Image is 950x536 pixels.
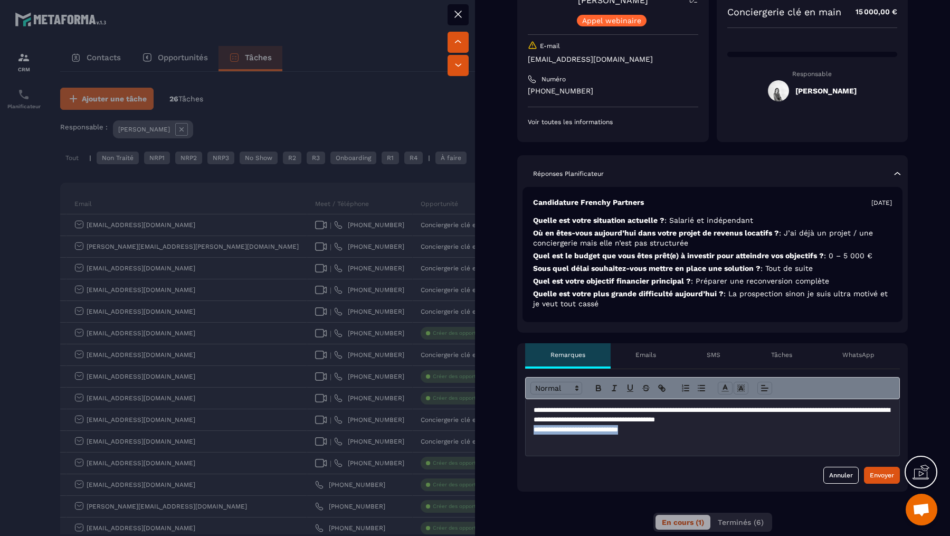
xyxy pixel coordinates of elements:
p: Tâches [771,351,792,359]
p: E-mail [540,42,560,50]
h5: [PERSON_NAME] [795,87,857,95]
p: Quelle est votre plus grande difficulté aujourd’hui ? [533,289,892,309]
p: Sous quel délai souhaitez-vous mettre en place une solution ? [533,264,892,274]
p: Quelle est votre situation actuelle ? [533,215,892,225]
p: Remarques [550,351,585,359]
span: : Préparer une reconversion complète [691,277,829,285]
p: Responsable [727,70,898,78]
p: Emails [635,351,656,359]
button: Envoyer [864,467,900,484]
span: : Salarié et indépendant [664,216,753,224]
p: Appel webinaire [582,17,641,24]
p: Numéro [541,75,566,83]
p: Quel est le budget que vous êtes prêt(e) à investir pour atteindre vos objectifs ? [533,251,892,261]
p: Quel est votre objectif financier principal ? [533,276,892,286]
div: Envoyer [870,470,894,481]
p: Où en êtes-vous aujourd’hui dans votre projet de revenus locatifs ? [533,228,892,248]
span: : 0 – 5 000 € [824,251,872,260]
p: SMS [707,351,720,359]
p: Réponses Planificateur [533,170,604,178]
p: Conciergerie clé en main [727,6,841,17]
span: Terminés (6) [718,518,764,526]
p: [EMAIL_ADDRESS][DOMAIN_NAME] [528,54,698,64]
div: Ouvrir le chat [906,494,937,525]
p: [DATE] [871,199,892,207]
p: Candidature Frenchy Partners [533,198,644,208]
span: : Tout de suite [761,264,813,272]
p: Voir toutes les informations [528,118,698,126]
p: WhatsApp [842,351,875,359]
p: [PHONE_NUMBER] [528,86,698,96]
span: En cours (1) [662,518,704,526]
button: Annuler [823,467,859,484]
button: En cours (1) [655,515,710,530]
p: 15 000,00 € [845,2,897,22]
button: Terminés (6) [711,515,770,530]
